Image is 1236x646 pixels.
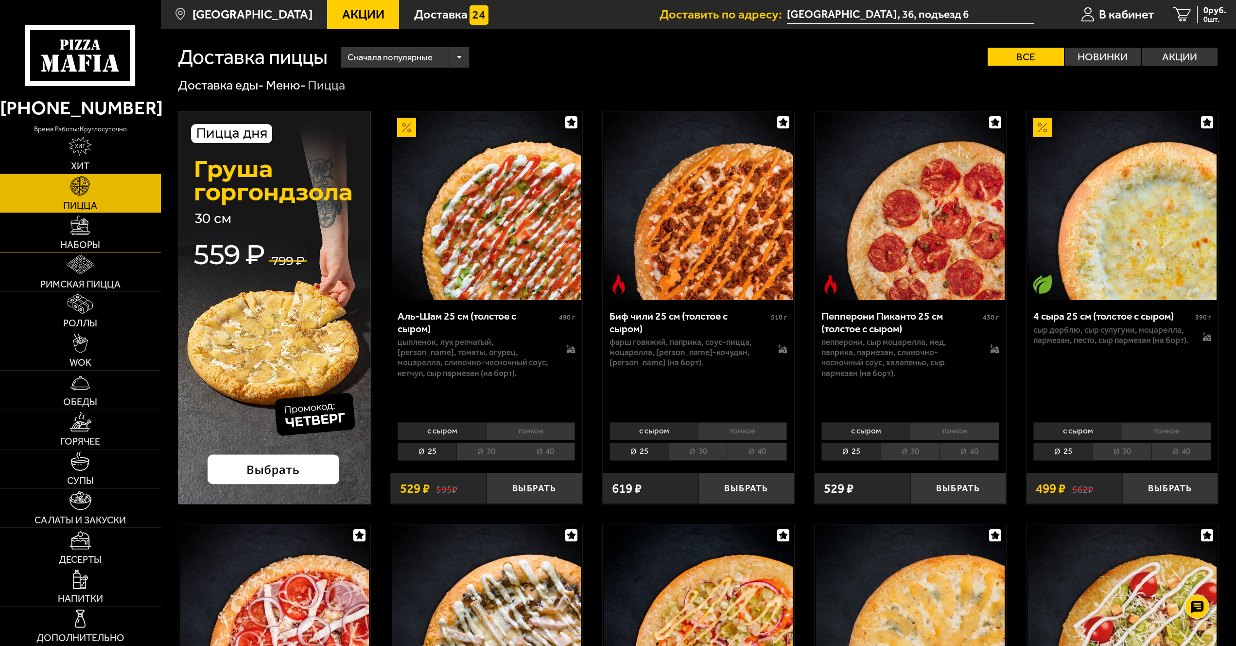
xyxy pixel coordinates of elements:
li: 25 [398,443,456,461]
li: с сыром [821,422,910,440]
span: 0 шт. [1203,16,1226,23]
li: с сыром [398,422,486,440]
label: Акции [1142,48,1218,66]
li: 40 [1151,443,1211,461]
button: Выбрать [910,473,1006,504]
li: 40 [940,443,999,461]
img: Острое блюдо [821,274,840,294]
li: с сыром [1033,422,1122,440]
img: Биф чили 25 см (толстое с сыром) [604,111,793,300]
span: Напитки [58,594,103,604]
span: Хит [71,161,89,171]
li: 25 [821,443,880,461]
p: сыр дорблю, сыр сулугуни, моцарелла, пармезан, песто, сыр пармезан (на борт). [1033,325,1189,345]
button: Выбрать [698,473,794,504]
span: Доставить по адресу: [660,8,787,20]
span: 499 ₽ [1036,482,1065,495]
h1: Доставка пиццы [178,47,328,67]
li: 30 [456,443,515,461]
span: Дополнительно [36,633,124,643]
span: 490 г [559,313,575,322]
button: Выбрать [1122,473,1218,504]
span: Горячее [60,437,100,447]
a: АкционныйАль-Шам 25 см (толстое с сыром) [390,111,582,300]
a: Острое блюдоБиф чили 25 см (толстое с сыром) [603,111,794,300]
div: Аль-Шам 25 см (толстое с сыром) [398,310,557,335]
span: 390 г [1195,313,1211,322]
li: 40 [728,443,787,461]
span: WOK [70,358,91,368]
label: Новинки [1065,48,1141,66]
div: 4 сыра 25 см (толстое с сыром) [1033,310,1192,322]
span: Супы [67,476,94,486]
span: Пицца [63,201,97,211]
span: Салаты и закуски [35,516,126,525]
span: 529 ₽ [400,482,430,495]
img: Вегетарианское блюдо [1033,274,1052,294]
li: 30 [669,443,728,461]
img: Акционный [1033,118,1052,137]
img: Аль-Шам 25 см (толстое с сыром) [392,111,581,300]
li: 40 [516,443,575,461]
span: Наборы [60,240,100,250]
span: В кабинет [1099,8,1154,20]
span: Доставка [414,8,468,20]
input: Ваш адрес доставки [787,6,1034,24]
li: с сыром [609,422,698,440]
span: [GEOGRAPHIC_DATA] [192,8,313,20]
span: Сначала популярные [348,45,433,70]
s: 595 ₽ [436,482,457,495]
li: тонкое [910,422,999,440]
div: Биф чили 25 см (толстое с сыром) [609,310,768,335]
span: Разъезжая улица, 36, подъезд 6 [787,6,1034,24]
li: 30 [1093,443,1151,461]
div: Пицца [308,77,345,93]
a: Острое блюдоПепперони Пиканто 25 см (толстое с сыром) [815,111,1006,300]
img: 15daf4d41897b9f0e9f617042186c801.svg [470,5,489,25]
s: 562 ₽ [1072,482,1094,495]
a: Меню- [266,77,306,93]
p: цыпленок, лук репчатый, [PERSON_NAME], томаты, огурец, моцарелла, сливочно-чесночный соус, кетчуп... [398,337,554,378]
img: 4 сыра 25 см (толстое с сыром) [1028,111,1217,300]
span: Обеды [63,397,97,407]
span: 619 ₽ [612,482,642,495]
a: АкционныйВегетарианское блюдо4 сыра 25 см (толстое с сыром) [1027,111,1218,300]
span: 529 ₽ [824,482,853,495]
img: Острое блюдо [609,274,628,294]
li: 30 [881,443,940,461]
span: Римская пицца [40,280,121,289]
span: Акции [342,8,384,20]
li: 25 [1033,443,1092,461]
span: Десерты [59,555,102,565]
p: фарш говяжий, паприка, соус-пицца, моцарелла, [PERSON_NAME]-кочудян, [PERSON_NAME] (на борт). [609,337,766,368]
li: 25 [609,443,668,461]
a: Доставка еды- [178,77,264,93]
li: тонкое [486,422,575,440]
span: 0 руб. [1203,6,1226,15]
span: 430 г [983,313,999,322]
button: Выбрать [487,473,582,504]
p: пепперони, сыр Моцарелла, мед, паприка, пармезан, сливочно-чесночный соус, халапеньо, сыр пармеза... [821,337,977,378]
li: тонкое [698,422,787,440]
div: Пепперони Пиканто 25 см (толстое с сыром) [821,310,980,335]
li: тонкое [1122,422,1211,440]
label: Все [988,48,1063,66]
span: 510 г [771,313,787,322]
img: Акционный [397,118,417,137]
span: Роллы [63,319,97,328]
img: Пепперони Пиканто 25 см (толстое с сыром) [816,111,1005,300]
